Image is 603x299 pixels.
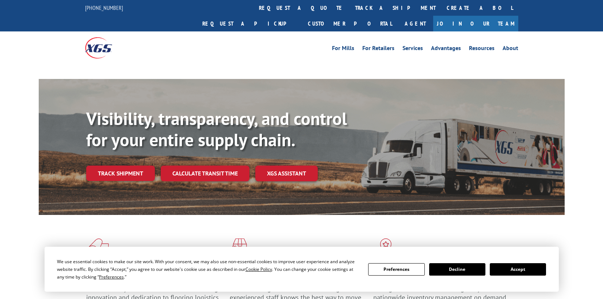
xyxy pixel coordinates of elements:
div: We use essential cookies to make our site work. With your consent, we may also use non-essential ... [57,258,359,281]
button: Preferences [368,263,424,276]
a: Services [402,45,423,53]
img: xgs-icon-flagship-distribution-model-red [373,238,398,257]
a: For Retailers [362,45,394,53]
div: Cookie Consent Prompt [45,247,559,292]
a: About [503,45,518,53]
img: xgs-icon-total-supply-chain-intelligence-red [86,238,109,257]
a: Calculate transit time [161,166,249,181]
a: [PHONE_NUMBER] [85,4,123,11]
a: Resources [469,45,495,53]
a: Join Our Team [433,16,518,31]
img: xgs-icon-focused-on-flooring-red [230,238,247,257]
span: Preferences [99,274,124,280]
button: Decline [429,263,485,276]
a: For Mills [332,45,354,53]
a: Agent [397,16,433,31]
span: Cookie Policy [245,266,272,272]
a: Customer Portal [302,16,397,31]
a: XGS ASSISTANT [255,166,318,181]
b: Visibility, transparency, and control for your entire supply chain. [86,107,347,151]
a: Track shipment [86,166,155,181]
a: Request a pickup [197,16,302,31]
button: Accept [490,263,546,276]
a: Advantages [431,45,461,53]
